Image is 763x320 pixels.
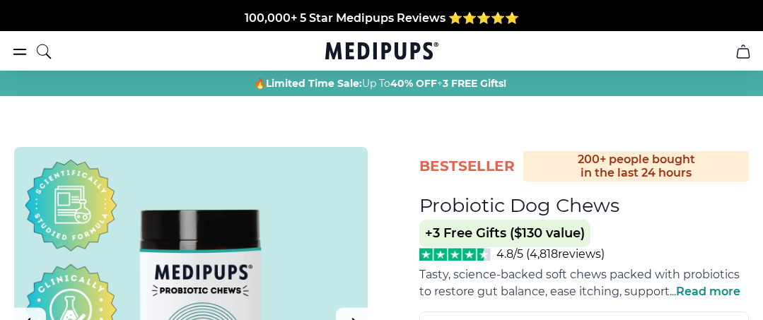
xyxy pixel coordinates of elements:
[419,285,670,298] span: to restore gut balance, ease itching, support
[419,194,619,217] h1: Probiotic Dog Chews
[419,248,491,261] img: Stars - 4.8
[676,285,740,298] span: Read more
[419,268,740,281] span: Tasty, science-backed soft chews packed with probiotics
[523,151,749,182] div: 200+ people bought in the last 24 hours
[496,247,605,261] span: 4.8/5 ( 4,818 reviews)
[325,40,438,64] a: Medipups
[419,157,515,176] span: BestSeller
[35,34,52,69] button: search
[146,13,617,27] span: Made In The [GEOGRAPHIC_DATA] from domestic & globally sourced ingredients
[419,220,590,247] span: +3 Free Gifts ($130 value)
[670,285,740,298] span: ...
[726,35,760,69] button: cart
[11,43,28,60] button: burger-menu
[254,76,506,90] span: 🔥 Up To +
